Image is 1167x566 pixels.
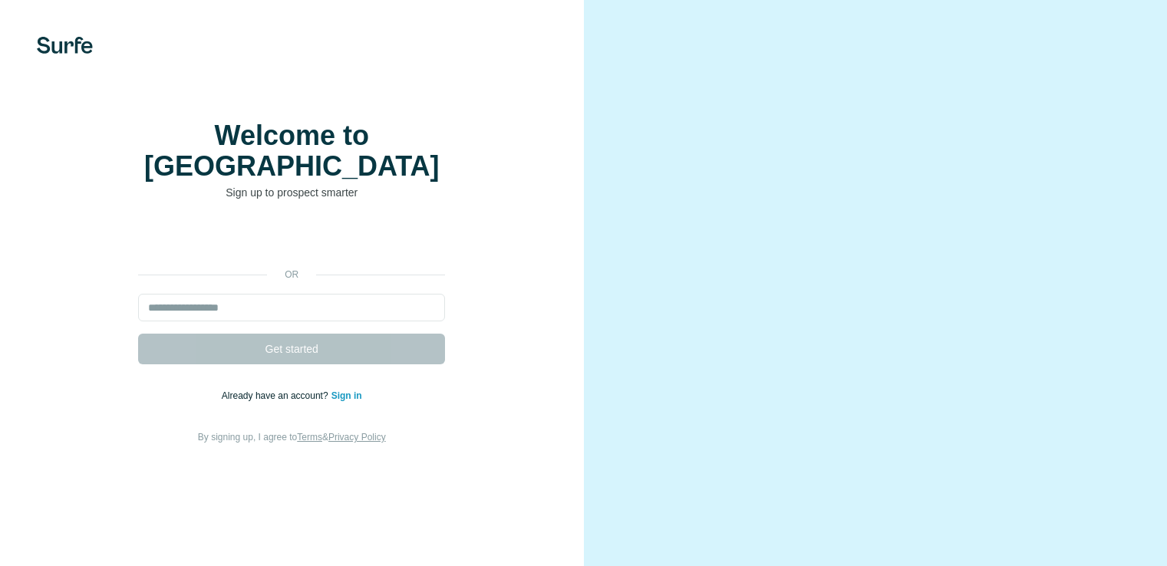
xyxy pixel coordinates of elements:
[138,185,445,200] p: Sign up to prospect smarter
[331,390,362,401] a: Sign in
[222,390,331,401] span: Already have an account?
[297,432,322,443] a: Terms
[267,268,316,281] p: or
[198,432,386,443] span: By signing up, I agree to &
[37,37,93,54] img: Surfe's logo
[328,432,386,443] a: Privacy Policy
[130,223,453,257] iframe: Sign in with Google Button
[138,120,445,182] h1: Welcome to [GEOGRAPHIC_DATA]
